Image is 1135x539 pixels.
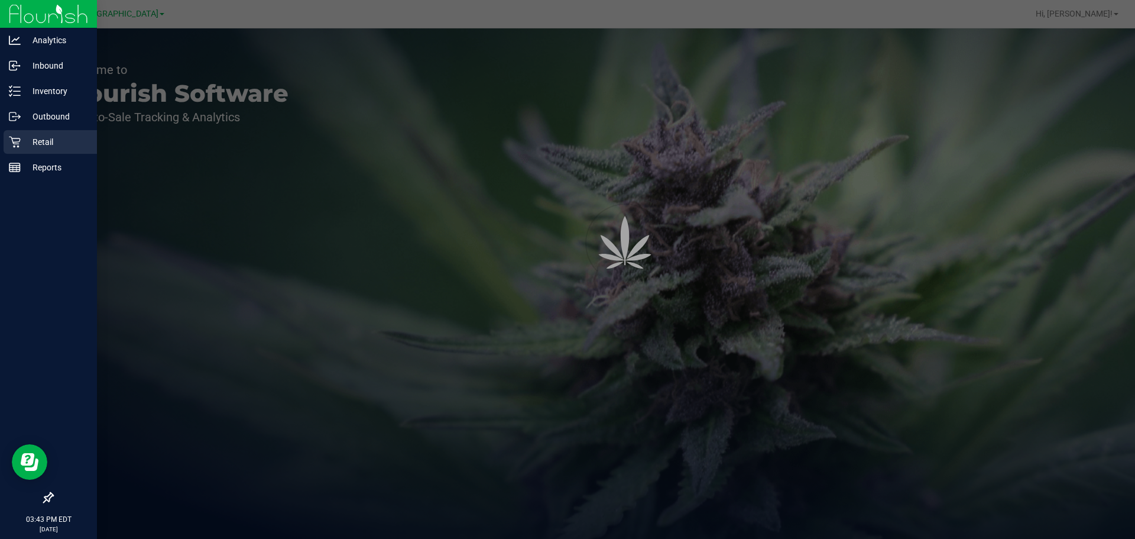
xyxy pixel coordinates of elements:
[5,525,92,534] p: [DATE]
[21,109,92,124] p: Outbound
[9,34,21,46] inline-svg: Analytics
[21,59,92,73] p: Inbound
[21,84,92,98] p: Inventory
[12,444,47,480] iframe: Resource center
[9,162,21,173] inline-svg: Reports
[21,33,92,47] p: Analytics
[21,135,92,149] p: Retail
[9,136,21,148] inline-svg: Retail
[9,111,21,122] inline-svg: Outbound
[21,160,92,175] p: Reports
[5,514,92,525] p: 03:43 PM EDT
[9,85,21,97] inline-svg: Inventory
[9,60,21,72] inline-svg: Inbound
